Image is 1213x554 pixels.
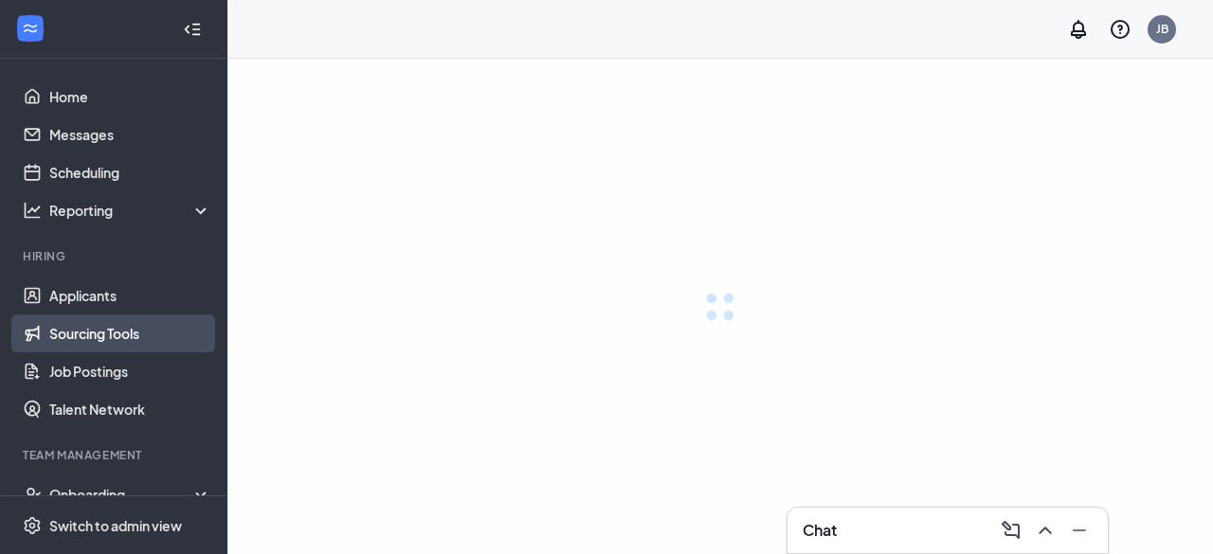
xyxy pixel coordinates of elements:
div: Team Management [23,447,208,463]
a: Job Postings [49,352,211,390]
svg: QuestionInfo [1109,18,1132,41]
a: Messages [49,116,211,153]
a: Scheduling [49,153,211,191]
svg: Notifications [1067,18,1090,41]
svg: UserCheck [23,485,42,504]
div: Switch to admin view [49,516,182,535]
svg: Settings [23,516,42,535]
div: Onboarding [49,485,212,504]
button: ComposeMessage [994,515,1024,545]
a: Talent Network [49,390,211,428]
svg: Collapse [183,20,202,39]
a: Sourcing Tools [49,314,211,352]
div: JB [1156,21,1168,37]
svg: ChevronUp [1034,519,1057,542]
svg: Analysis [23,201,42,220]
svg: ComposeMessage [1000,519,1023,542]
svg: WorkstreamLogo [21,19,40,38]
svg: Minimize [1068,519,1091,542]
div: Reporting [49,201,212,220]
h3: Chat [803,520,837,541]
button: ChevronUp [1028,515,1059,545]
button: Minimize [1062,515,1093,545]
a: Home [49,78,211,116]
div: Hiring [23,248,208,264]
a: Applicants [49,277,211,314]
